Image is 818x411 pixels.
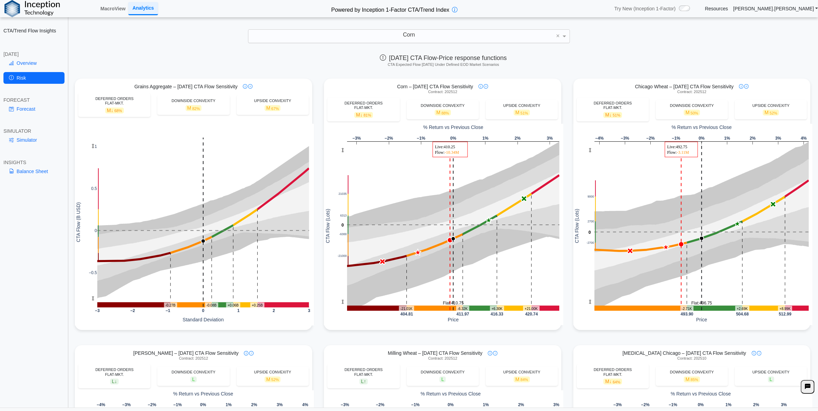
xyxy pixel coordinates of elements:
div: DEFERRED ORDERS FLAT-MKT. [331,368,396,377]
span: M [186,105,202,111]
span: 88% [442,111,449,115]
span: 52% [770,111,777,115]
div: UPSIDE CONVEXITY [738,103,804,108]
span: M [435,110,451,116]
span: Corn [403,32,415,38]
div: FORECAST [3,97,65,103]
span: Contract: 202512 [677,90,706,94]
img: info-icon.svg [488,351,492,355]
span: Clear value [555,30,561,43]
img: plus-icon.svg [757,351,761,355]
div: DOWNSIDE CONVEXITY [410,103,475,108]
div: DEFERRED ORDERS FLAT-MKT. [82,97,147,106]
span: M [265,377,281,382]
span: Grains Aggregate – [DATE] CTA Flow Sensitivity [134,83,237,90]
h2: CTA/Trend Flow Insights [3,28,65,34]
a: Overview [3,57,65,69]
a: Forecast [3,103,65,115]
span: 51% [613,113,620,117]
span: ↓ [360,112,363,118]
span: 81% [364,113,371,117]
span: M [354,112,373,118]
div: DEFERRED ORDERS FLAT-MKT. [580,101,645,110]
img: plus-icon.svg [248,84,253,89]
a: Simulator [3,134,65,146]
a: [PERSON_NAME].[PERSON_NAME] [733,6,818,12]
span: 82% [192,107,200,111]
h5: CTA Expected Flow [DATE] Under Defined EOD Market Scenarios [72,62,814,67]
div: DOWNSIDE CONVEXITY [161,99,226,103]
span: M [514,110,530,116]
div: DEFERRED ORDERS FLAT-MKT. [82,368,147,377]
span: 84% [521,378,528,382]
img: plus-icon.svg [744,84,749,89]
div: [DATE] [3,51,65,57]
img: info-icon.svg [244,351,248,355]
span: M [603,112,622,118]
span: × [556,33,560,39]
span: M [763,110,779,116]
span: Corn – [DATE] CTA Flow Sensitivity [397,83,473,90]
span: Chicago Wheat – [DATE] CTA Flow Sensitivity [635,83,734,90]
div: SIMULATOR [3,128,65,134]
img: plus-icon.svg [493,351,497,355]
span: ↓ [609,112,612,118]
span: Try New (Inception 1-Factor) [614,6,676,12]
span: 50% [691,111,698,115]
span: 67% [271,107,279,111]
span: Contract: 202512 [179,356,208,361]
img: plus-icon.svg [249,351,254,355]
span: Milling Wheat – [DATE] CTA Flow Sensitivity [388,350,482,356]
a: MacroView [98,3,128,14]
span: M [265,105,281,111]
div: DOWNSIDE CONVEXITY [659,370,725,374]
div: UPSIDE CONVEXITY [240,99,305,103]
div: UPSIDE CONVEXITY [489,370,554,374]
span: ↓ [609,379,612,384]
div: DOWNSIDE CONVEXITY [410,370,475,374]
span: 68% [115,109,122,113]
span: L [440,377,446,382]
span: Contract: 202512 [428,90,457,94]
div: DEFERRED ORDERS FLAT-MKT. [331,101,396,110]
span: [MEDICAL_DATA] Chicago – [DATE] CTA Flow Sensitivity [622,350,746,356]
img: plus-icon.svg [484,84,488,89]
a: Risk [3,72,65,84]
div: DOWNSIDE CONVEXITY [659,103,725,108]
h2: Powered by Inception 1-Factor CTA/Trend Index [328,4,452,14]
span: M [514,377,530,382]
span: ↑ [364,379,366,384]
span: M [684,377,700,382]
span: ↓ [111,108,114,113]
div: DOWNSIDE CONVEXITY [161,370,226,374]
div: INSIGHTS [3,159,65,166]
span: [PERSON_NAME] – [DATE] CTA Flow Sensitivity [133,350,238,356]
div: UPSIDE CONVEXITY [240,370,305,374]
span: Contract: 202512 [428,356,457,361]
span: 85% [691,378,698,382]
span: Contract: 202510 [677,356,706,361]
a: Balance Sheet [3,166,65,177]
span: 64% [613,380,620,384]
span: L [110,379,119,384]
a: Analytics [128,2,158,15]
span: M [684,110,700,116]
span: ↓ [115,379,117,384]
a: Resources [705,6,728,12]
span: M [603,379,622,384]
div: DEFERRED ORDERS FLAT-MKT. [580,368,645,377]
img: info-icon.svg [479,84,483,89]
span: L [768,377,774,382]
img: info-icon.svg [243,84,247,89]
span: M [105,108,124,113]
span: 51% [521,111,528,115]
div: UPSIDE CONVEXITY [489,103,554,108]
img: info-icon.svg [739,84,743,89]
div: UPSIDE CONVEXITY [738,370,804,374]
img: info-icon.svg [752,351,756,355]
span: [DATE] CTA Flow-Price response functions [380,54,507,61]
span: 52% [271,378,279,382]
span: L [190,377,197,382]
span: L [359,379,368,384]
